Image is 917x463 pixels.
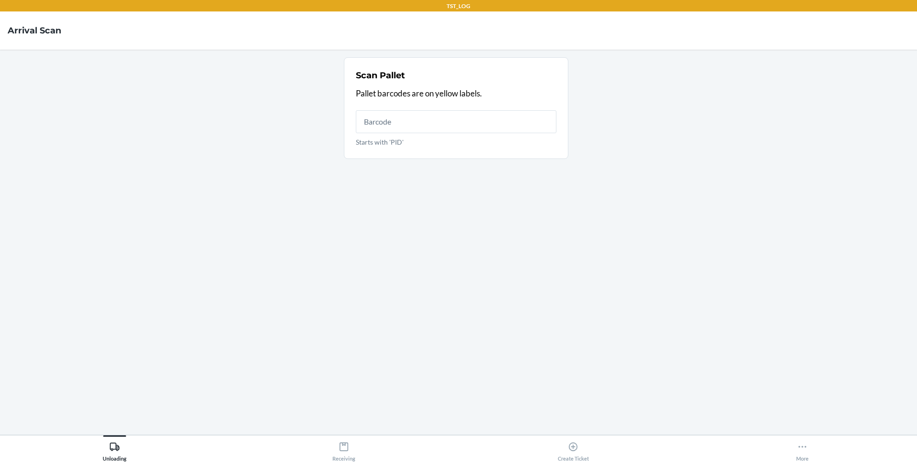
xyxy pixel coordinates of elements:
[8,24,61,37] h4: Arrival Scan
[103,438,127,462] div: Unloading
[447,2,470,11] p: TST_LOG
[796,438,809,462] div: More
[688,435,917,462] button: More
[356,110,556,133] input: Starts with 'PID'
[356,137,556,147] p: Starts with 'PID'
[356,87,556,100] p: Pallet barcodes are on yellow labels.
[458,435,688,462] button: Create Ticket
[558,438,589,462] div: Create Ticket
[229,435,458,462] button: Receiving
[356,69,405,82] h2: Scan Pallet
[332,438,355,462] div: Receiving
